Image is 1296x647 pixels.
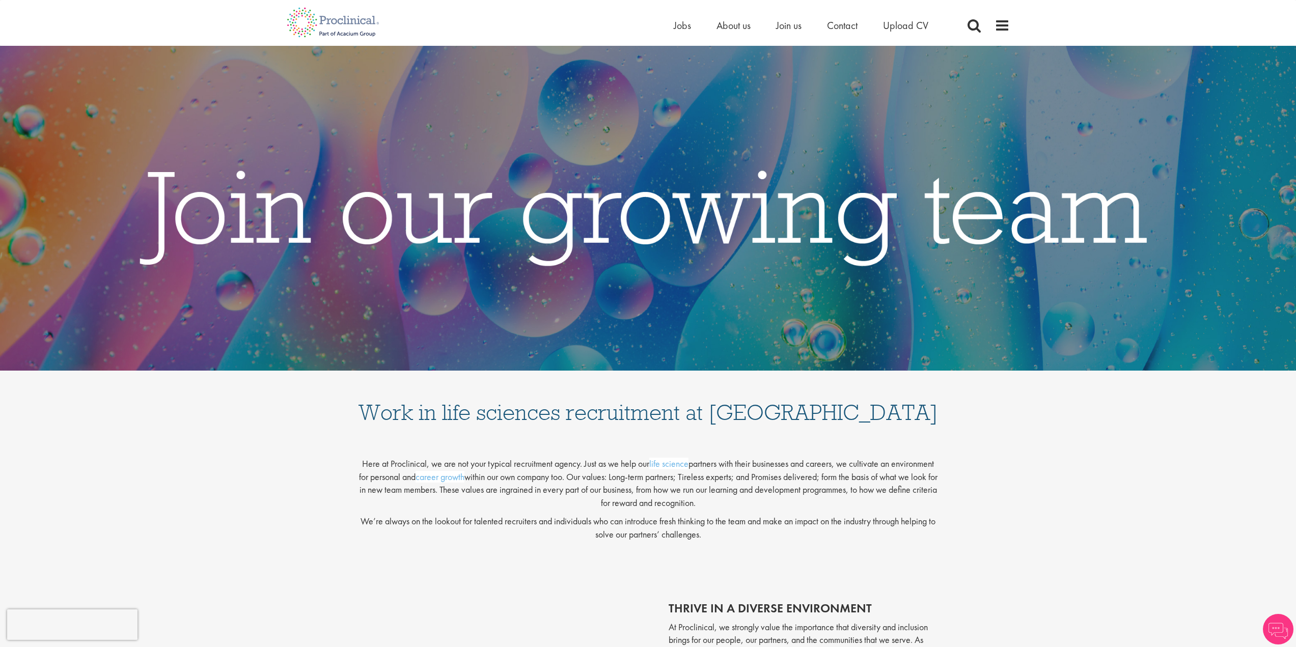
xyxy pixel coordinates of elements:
[358,449,939,510] p: Here at Proclinical, we are not your typical recruitment agency. Just as we help our partners wit...
[716,19,751,32] a: About us
[649,458,688,469] a: life science
[827,19,858,32] a: Contact
[416,471,464,483] a: career growth
[358,515,939,541] p: We’re always on the lookout for talented recruiters and individuals who can introduce fresh think...
[7,609,137,640] iframe: reCAPTCHA
[1263,614,1293,644] img: Chatbot
[776,19,802,32] a: Join us
[669,602,939,615] h2: thrive in a diverse environment
[674,19,691,32] a: Jobs
[883,19,928,32] a: Upload CV
[358,381,939,424] h1: Work in life sciences recruitment at [GEOGRAPHIC_DATA]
